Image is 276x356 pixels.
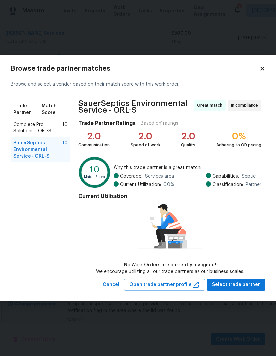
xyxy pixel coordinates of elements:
[42,103,68,116] span: Match Score
[181,133,195,140] div: 2.0
[120,173,142,179] span: Coverage:
[129,281,200,289] span: Open trade partner profile
[84,175,105,178] text: Match Score
[163,181,174,188] span: 0.0 %
[100,279,122,291] button: Cancel
[136,120,141,127] div: |
[216,142,261,148] div: Adhering to OD pricing
[78,133,110,140] div: 2.0
[13,140,62,160] span: SauerSeptics Environmental Service - ORL-S
[181,142,195,148] div: Quality
[212,281,260,289] span: Select trade partner
[231,102,261,109] span: In compliance
[62,121,68,134] span: 10
[78,100,192,113] span: SauerSeptics Environmental Service - ORL-S
[78,142,110,148] div: Communication
[11,65,259,72] h2: Browse trade partner matches
[13,103,42,116] span: Trade Partner
[197,102,225,109] span: Great match
[131,133,160,140] div: 2.0
[212,181,243,188] span: Classification:
[207,279,265,291] button: Select trade partner
[13,121,62,134] span: Complete Pro Solutions - ORL-S
[11,73,265,96] div: Browse and select a vendor based on their match score with this work order.
[131,142,160,148] div: Speed of work
[145,173,174,179] span: Services area
[62,140,68,160] span: 10
[90,165,100,174] text: 10
[124,279,205,291] button: Open trade partner profile
[103,281,119,289] span: Cancel
[78,120,136,127] h4: Trade Partner Ratings
[212,173,239,179] span: Capabilities:
[141,120,178,127] div: Based on 1 ratings
[96,268,244,275] div: We encourage utilizing all our trade partners as our business scales.
[120,181,161,188] span: Current Utilization:
[114,164,261,171] span: Why this trade partner is a great match:
[246,181,261,188] span: Partner
[242,173,256,179] span: Septic
[96,262,244,268] div: No Work Orders are currently assigned!
[216,133,261,140] div: 0%
[78,193,261,200] h4: Current Utilization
